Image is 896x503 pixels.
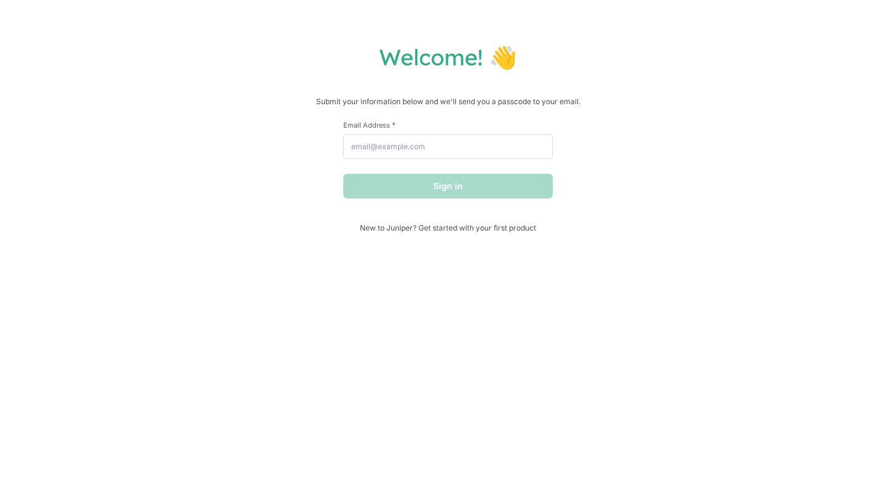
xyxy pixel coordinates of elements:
span: New to Juniper? Get started with your first product [343,223,553,232]
span: This field is required. [392,120,396,129]
h1: Welcome! 👋 [12,43,884,71]
input: email@example.com [343,134,553,159]
label: Email Address [343,120,553,129]
p: Submit your information below and we'll send you a passcode to your email. [12,96,884,108]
